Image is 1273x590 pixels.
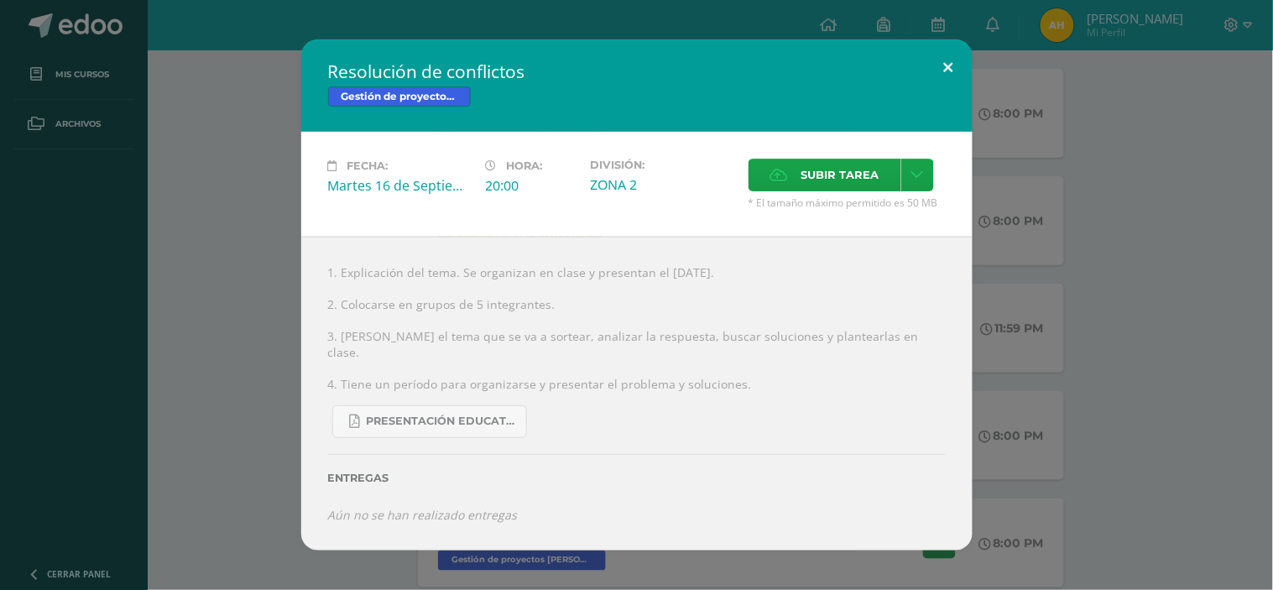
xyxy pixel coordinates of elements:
div: ZONA 2 [591,175,735,194]
i: Aún no se han realizado entregas [328,507,518,523]
button: Close (Esc) [925,39,973,97]
span: Hora: [507,159,543,172]
h2: Resolución de conflictos [328,60,946,83]
span: * El tamaño máximo permitido es 50 MB [749,196,946,210]
label: División: [591,159,735,171]
label: Entregas [328,472,946,484]
a: Presentación Educativa Solución de Problemas de Palabras Dinero y Medidas Crema Azul Negro Estilo... [332,405,527,438]
span: Gestión de proyectos Bach IV [328,86,471,107]
div: 1. Explicación del tema. Se organizan en clase y presentan el [DATE]. 2. Colocarse en grupos de 5... [301,237,973,551]
span: Presentación Educativa Solución de Problemas de Palabras Dinero y Medidas Crema Azul Negro Estilo... [367,415,518,428]
span: Fecha: [347,159,389,172]
span: Subir tarea [801,159,879,191]
div: Martes 16 de Septiembre [328,176,472,195]
div: 20:00 [486,176,577,195]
